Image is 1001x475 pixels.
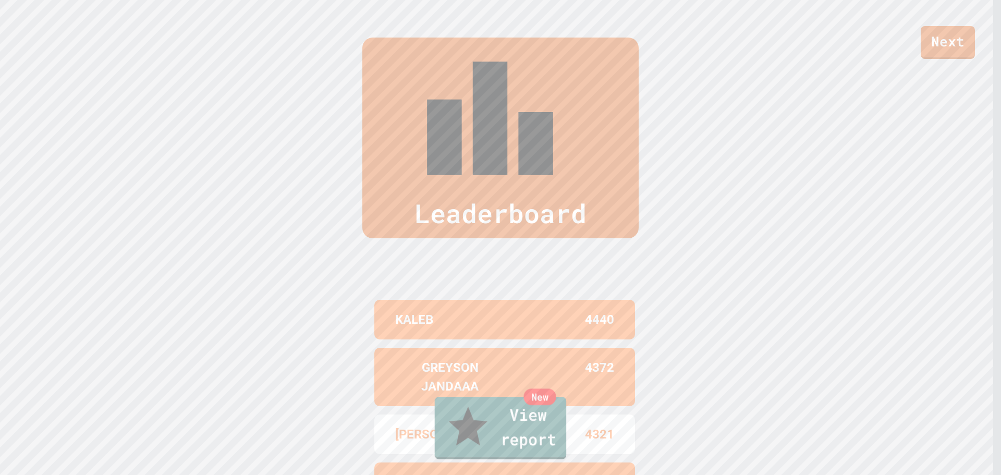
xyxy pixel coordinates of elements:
[585,310,614,329] p: 4440
[921,26,975,59] a: Next
[523,388,556,405] div: New
[585,358,614,396] p: 4372
[395,310,433,329] p: KALEB
[362,38,639,238] div: Leaderboard
[395,358,505,396] p: GREYSON JANDAAA
[435,397,567,459] a: View report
